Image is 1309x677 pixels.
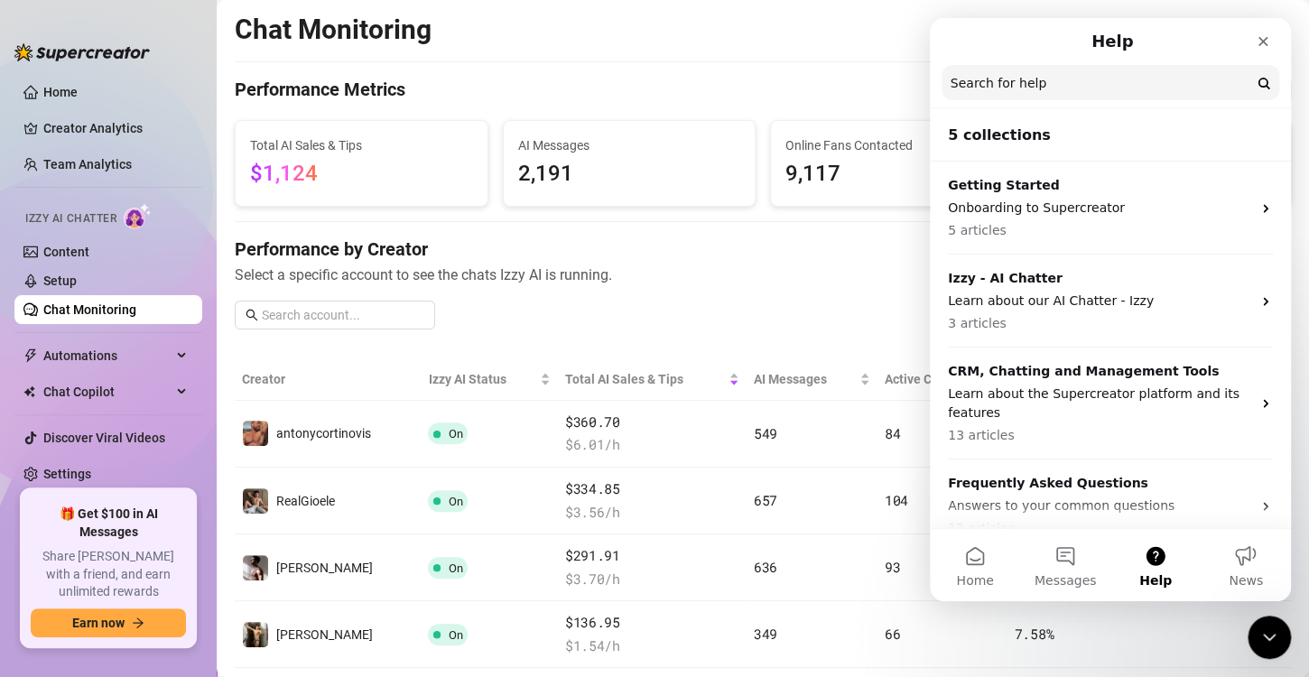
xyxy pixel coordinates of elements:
[754,424,777,442] span: 549
[243,622,268,647] img: Bruno
[25,210,116,227] span: Izzy AI Chatter
[276,561,373,575] span: [PERSON_NAME]
[43,157,132,172] a: Team Analytics
[43,114,188,143] a: Creator Analytics
[14,43,150,61] img: logo-BBDzfeDw.svg
[448,628,462,642] span: On
[1248,616,1291,659] iframe: Intercom live chat
[43,274,77,288] a: Setup
[885,424,900,442] span: 84
[885,369,986,389] span: Active Chats
[565,434,739,456] span: $ 6.01 /h
[885,625,900,643] span: 66
[785,135,1008,155] span: Online Fans Contacted
[276,494,335,508] span: RealGioele
[565,612,739,634] span: $136.95
[243,555,268,580] img: Johnnyrichs
[754,625,777,643] span: 349
[785,157,1008,191] span: 9,117
[235,358,421,401] th: Creator
[23,348,38,363] span: thunderbolt
[565,635,739,657] span: $ 1.54 /h
[276,627,373,642] span: [PERSON_NAME]
[754,558,777,576] span: 636
[23,385,35,398] img: Chat Copilot
[448,427,462,441] span: On
[124,203,152,229] img: AI Chatter
[31,608,186,637] button: Earn nowarrow-right
[43,302,136,317] a: Chat Monitoring
[1014,625,1054,643] span: 7.58 %
[565,569,739,590] span: $ 3.70 /h
[565,412,739,433] span: $360.70
[428,369,535,389] span: Izzy AI Status
[235,77,405,106] h4: Performance Metrics
[250,135,473,155] span: Total AI Sales & Tips
[276,426,371,441] span: antonycortinovis
[885,558,900,576] span: 93
[565,502,739,524] span: $ 3.56 /h
[72,616,125,630] span: Earn now
[565,545,739,567] span: $291.91
[448,495,462,508] span: On
[747,358,877,401] th: AI Messages
[754,369,856,389] span: AI Messages
[43,245,89,259] a: Content
[246,309,258,321] span: search
[421,358,557,401] th: Izzy AI Status
[235,236,1291,262] h4: Performance by Creator
[235,13,432,47] h2: Chat Monitoring
[558,358,747,401] th: Total AI Sales & Tips
[885,491,908,509] span: 104
[43,85,78,99] a: Home
[43,341,172,370] span: Automations
[250,161,318,186] span: $1,124
[262,305,424,325] input: Search account...
[243,488,268,514] img: RealGioele
[243,421,268,446] img: antonycortinovis
[448,561,462,575] span: On
[43,467,91,481] a: Settings
[31,548,186,601] span: Share [PERSON_NAME] with a friend, and earn unlimited rewards
[877,358,1007,401] th: Active Chats
[132,617,144,629] span: arrow-right
[518,135,741,155] span: AI Messages
[518,157,741,191] span: 2,191
[565,369,725,389] span: Total AI Sales & Tips
[565,478,739,500] span: $334.85
[930,18,1291,601] iframe: Intercom live chat
[235,264,1291,286] span: Select a specific account to see the chats Izzy AI is running.
[43,377,172,406] span: Chat Copilot
[43,431,165,445] a: Discover Viral Videos
[754,491,777,509] span: 657
[31,505,186,541] span: 🎁 Get $100 in AI Messages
